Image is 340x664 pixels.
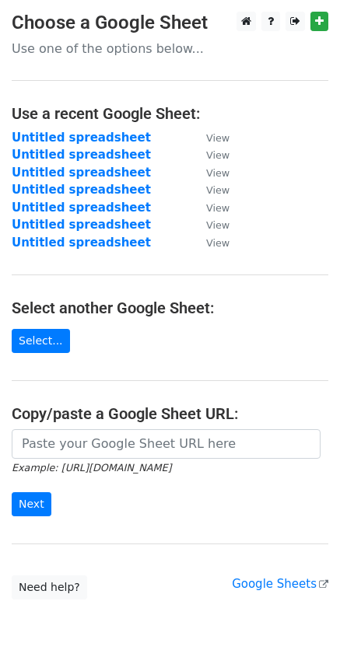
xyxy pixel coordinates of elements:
h4: Use a recent Google Sheet: [12,104,328,123]
small: View [206,149,230,161]
a: View [191,201,230,215]
a: View [191,236,230,250]
a: Untitled spreadsheet [12,218,151,232]
input: Next [12,492,51,516]
small: View [206,237,230,249]
a: View [191,218,230,232]
a: Untitled spreadsheet [12,183,151,197]
a: Google Sheets [232,577,328,591]
small: View [206,219,230,231]
p: Use one of the options below... [12,40,328,57]
h4: Select another Google Sheet: [12,299,328,317]
small: View [206,167,230,179]
a: View [191,166,230,180]
small: Example: [URL][DOMAIN_NAME] [12,462,171,474]
input: Paste your Google Sheet URL here [12,429,321,459]
h3: Choose a Google Sheet [12,12,328,34]
a: Untitled spreadsheet [12,131,151,145]
a: View [191,183,230,197]
a: Untitled spreadsheet [12,148,151,162]
a: View [191,148,230,162]
a: View [191,131,230,145]
a: Untitled spreadsheet [12,236,151,250]
h4: Copy/paste a Google Sheet URL: [12,404,328,423]
small: View [206,132,230,144]
a: Untitled spreadsheet [12,201,151,215]
a: Untitled spreadsheet [12,166,151,180]
a: Need help? [12,575,87,599]
small: View [206,202,230,214]
small: View [206,184,230,196]
a: Select... [12,329,70,353]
